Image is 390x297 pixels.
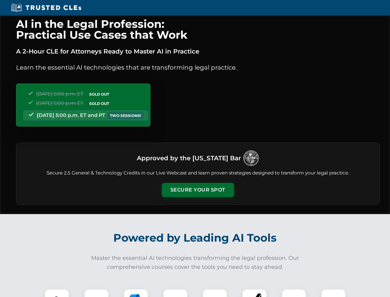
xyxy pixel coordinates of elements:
p: Learn the essential AI technologies that are transforming legal practice. [16,62,380,72]
img: Trusted CLEs [9,3,83,12]
h2: Powered by Leading AI Tools [24,227,366,249]
span: SOLD OUT [87,100,111,107]
p: Secure 2.5 General & Technology Credits in our Live Webcast and learn proven strategies designed ... [24,170,372,177]
h1: AI in the Legal Profession: Practical Use Cases that Work [16,19,380,40]
span: [DATE] 5:00 p.m. ET [36,100,83,106]
button: Secure Your Spot [162,183,234,197]
p: A 2-Hour CLE for Attorneys Ready to Master AI in Practice [16,46,380,56]
img: Logo [243,150,259,166]
p: Master the essential AI technologies transforming the legal profession. Our comprehensive courses... [87,254,303,272]
span: SOLD OUT [87,91,111,97]
h3: Approved by the [US_STATE] Bar [137,153,241,164]
span: [DATE] 5:00 p.m. ET [36,91,83,97]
